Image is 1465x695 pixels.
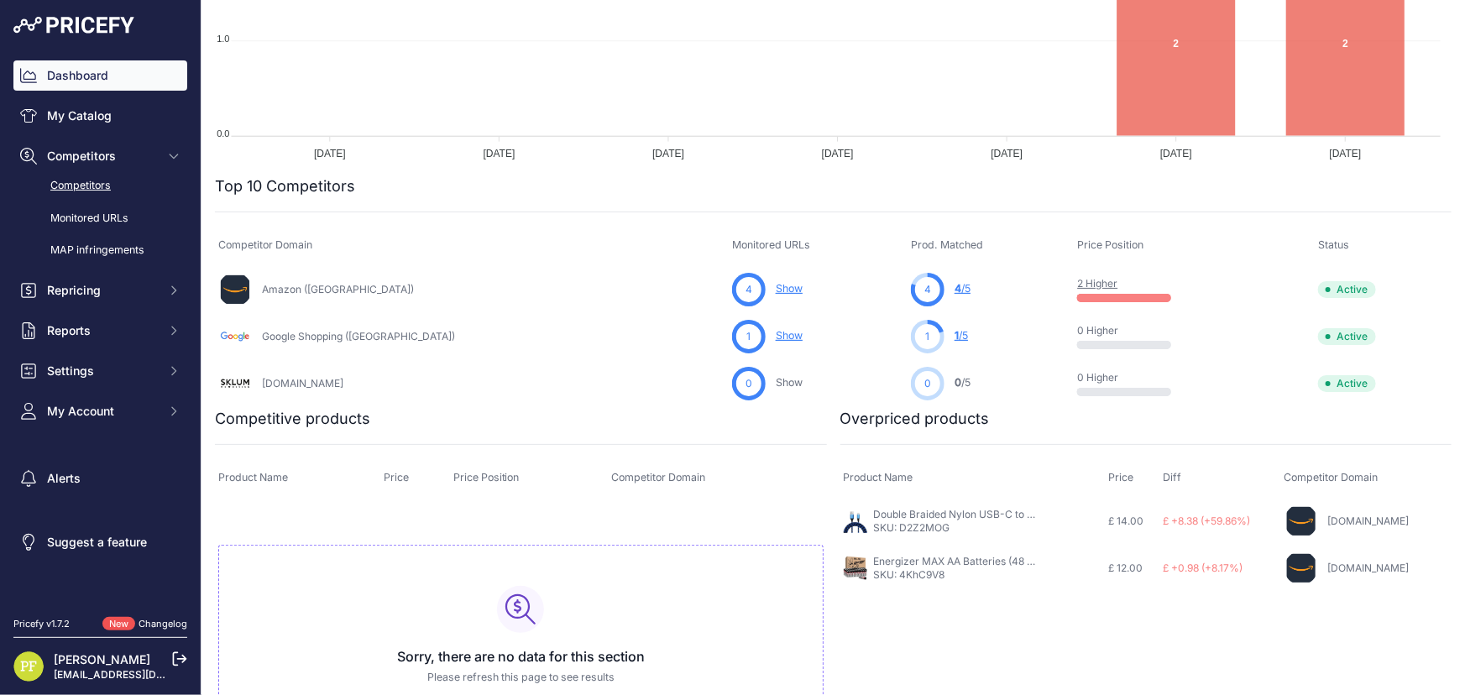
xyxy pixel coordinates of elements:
span: Price Position [453,471,520,483]
a: Monitored URLs [13,204,187,233]
span: Settings [47,363,157,379]
button: Repricing [13,275,187,306]
tspan: 1.0 [217,34,229,44]
span: 4 [924,282,931,297]
p: SKU: 4KhC9V8 [874,568,1042,582]
span: Competitors [47,148,157,165]
span: £ 14.00 [1108,515,1143,527]
span: Status [1318,238,1349,251]
a: 4/5 [955,282,971,295]
span: Reports [47,322,157,339]
a: [EMAIL_ADDRESS][DOMAIN_NAME] [54,668,229,681]
span: Product Name [218,471,288,483]
a: [PERSON_NAME] [54,652,150,666]
h2: Competitive products [215,407,370,431]
button: Reports [13,316,187,346]
h2: Top 10 Competitors [215,175,355,198]
a: Dashboard [13,60,187,91]
span: Prod. Matched [911,238,983,251]
span: Product Name [844,471,913,483]
tspan: [DATE] [822,148,854,159]
a: Amazon ([GEOGRAPHIC_DATA]) [262,283,414,295]
a: Double Braided Nylon USB-C to USB-A 2.0 Fast Charging Cable, 3A - 6-Foot, Silver [874,508,1269,520]
h3: Sorry, there are no data for this section [233,646,809,666]
span: 1 [955,329,959,342]
span: Competitor Domain [611,471,705,483]
a: 0/5 [955,376,971,389]
a: Google Shopping ([GEOGRAPHIC_DATA]) [262,330,455,342]
a: Competitors [13,171,187,201]
span: 0 [955,376,961,389]
span: £ +0.98 (+8.17%) [1163,562,1243,574]
span: Active [1318,328,1376,345]
span: Monitored URLs [732,238,810,251]
span: Price Position [1077,238,1143,251]
tspan: [DATE] [1330,148,1362,159]
p: 0 Higher [1077,324,1185,337]
a: Show [776,282,803,295]
tspan: [DATE] [652,148,684,159]
span: New [102,617,135,631]
a: Alerts [13,463,187,494]
button: My Account [13,396,187,426]
p: 0 Higher [1077,371,1185,384]
p: Please refresh this page to see results [233,670,809,686]
a: Show [776,376,803,389]
span: 1 [926,329,930,344]
span: Diff [1163,471,1181,483]
tspan: 0.0 [217,128,229,138]
span: 4 [955,282,961,295]
a: [DOMAIN_NAME] [1328,515,1410,527]
span: Price [384,471,409,483]
a: MAP infringements [13,236,187,265]
a: 2 Higher [1077,277,1117,290]
span: Price [1108,471,1133,483]
span: Competitor Domain [1284,471,1379,483]
a: My Catalog [13,101,187,131]
span: 1 [746,329,751,344]
span: Active [1318,281,1376,298]
span: 4 [746,282,752,297]
tspan: [DATE] [314,148,346,159]
span: My Account [47,403,157,420]
img: Pricefy Logo [13,17,134,34]
span: 0 [746,376,752,391]
tspan: [DATE] [1160,148,1192,159]
button: Settings [13,356,187,386]
h2: Overpriced products [840,407,990,431]
span: Repricing [47,282,157,299]
tspan: [DATE] [484,148,515,159]
a: 1/5 [955,329,968,342]
button: Competitors [13,141,187,171]
span: 0 [924,376,931,391]
tspan: [DATE] [991,148,1023,159]
div: Pricefy v1.7.2 [13,617,70,631]
a: [DOMAIN_NAME] [262,377,343,389]
span: £ 12.00 [1108,562,1143,574]
nav: Sidebar [13,60,187,597]
p: SKU: D2Z2MOG [874,521,1042,535]
span: Active [1318,375,1376,392]
a: Changelog [139,618,187,630]
span: £ +8.38 (+59.86%) [1163,515,1250,527]
a: [DOMAIN_NAME] [1328,562,1410,574]
a: Show [776,329,803,342]
a: Suggest a feature [13,527,187,557]
span: Competitor Domain [218,238,312,251]
a: Energizer MAX AA Batteries (48 Pack), Double A Alkaline Batteries [874,555,1189,567]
